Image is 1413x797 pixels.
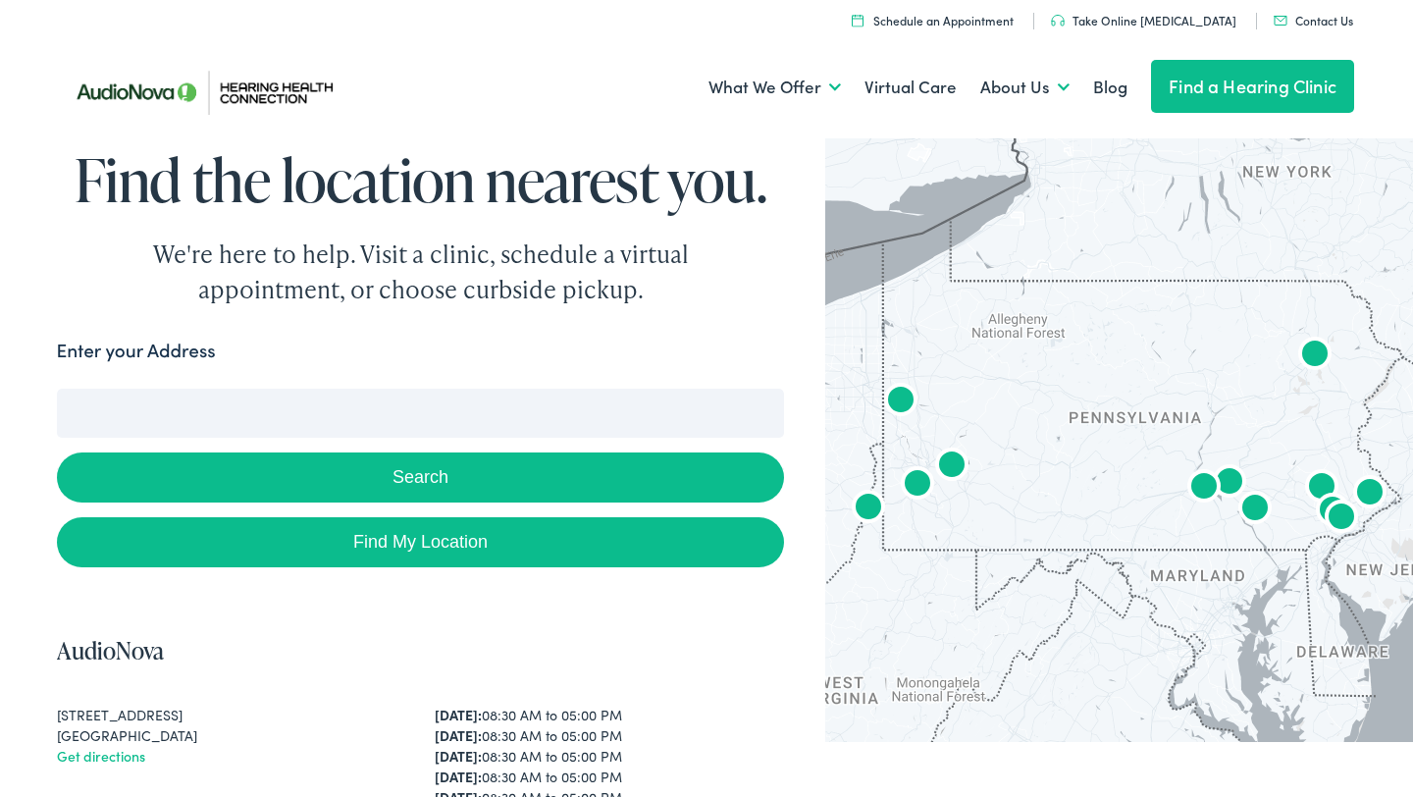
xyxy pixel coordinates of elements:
label: Enter your Address [57,337,216,365]
div: AudioNova [1291,333,1338,380]
div: [GEOGRAPHIC_DATA] [57,725,406,746]
strong: [DATE]: [435,725,482,745]
a: Take Online [MEDICAL_DATA] [1051,12,1236,28]
a: Blog [1093,51,1127,124]
div: AudioNova [1346,471,1393,518]
a: Get directions [57,746,145,766]
div: AudioNova [1206,460,1253,507]
a: Virtual Care [864,51,957,124]
img: utility icon [1274,16,1287,26]
div: AudioNova [877,379,924,426]
a: About Us [980,51,1070,124]
img: utility icon [852,14,863,27]
a: Schedule an Appointment [852,12,1014,28]
a: Find My Location [57,517,785,567]
input: Enter your address or zip code [57,389,785,438]
div: AudioNova [928,444,975,491]
div: [STREET_ADDRESS] [57,705,406,725]
div: AudioNova [1231,487,1279,534]
strong: [DATE]: [435,705,482,724]
div: AudioNova [1180,465,1228,512]
a: What We Offer [708,51,841,124]
a: Contact Us [1274,12,1353,28]
img: utility icon [1051,15,1065,27]
div: AudioNova [1298,465,1345,512]
div: We're here to help. Visit a clinic, schedule a virtual appointment, or choose curbside pickup. [107,237,735,307]
div: AudioNova [1309,489,1356,536]
strong: [DATE]: [435,746,482,766]
button: Search [57,452,785,503]
h1: Find the location nearest you. [57,147,785,212]
strong: [DATE]: [435,767,482,786]
a: Find a Hearing Clinic [1151,60,1354,113]
a: AudioNova [57,634,164,666]
div: AudioNova [845,486,892,533]
div: AudioNova [1318,496,1365,543]
div: AudioNova [894,462,941,509]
